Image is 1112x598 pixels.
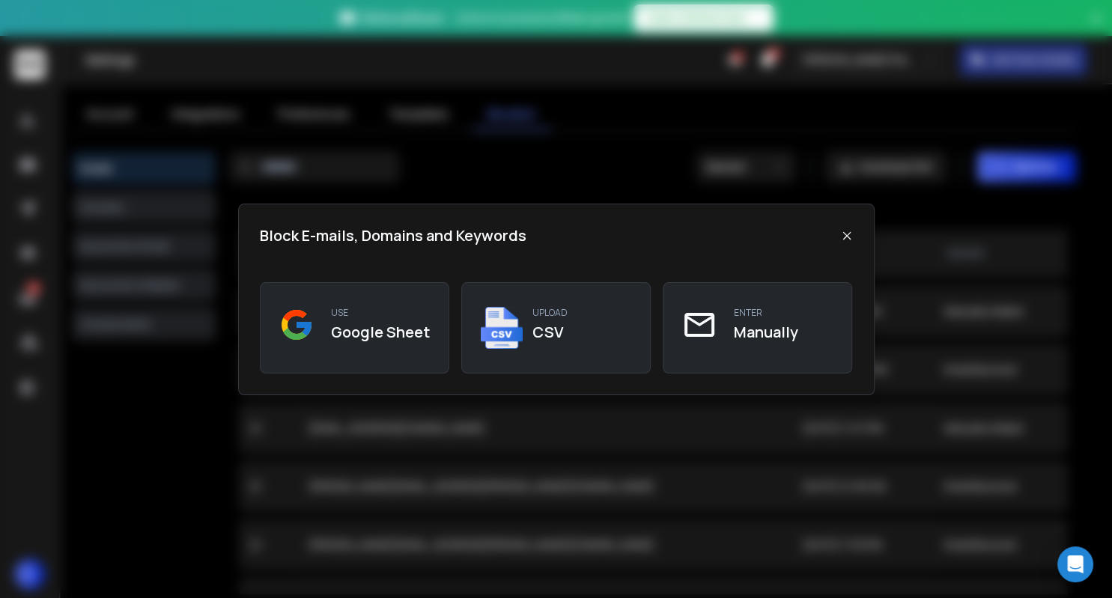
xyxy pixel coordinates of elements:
[1057,546,1093,582] div: Open Intercom Messenger
[260,225,526,246] h1: Block E-mails, Domains and Keywords
[331,322,430,343] h3: Google Sheet
[532,307,568,319] p: upload
[734,322,798,343] h3: Manually
[331,307,430,319] p: use
[532,322,568,343] h3: CSV
[734,307,798,319] p: enter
